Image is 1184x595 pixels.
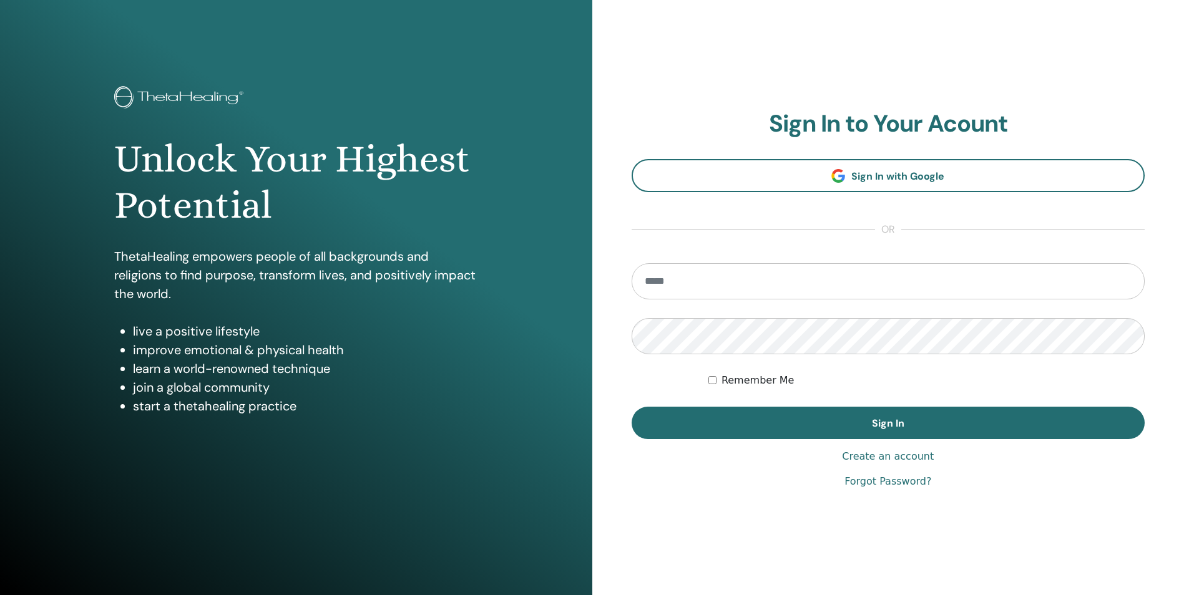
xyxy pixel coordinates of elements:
[114,247,477,303] p: ThetaHealing empowers people of all backgrounds and religions to find purpose, transform lives, a...
[844,474,931,489] a: Forgot Password?
[632,159,1145,192] a: Sign In with Google
[872,417,904,430] span: Sign In
[632,110,1145,138] h2: Sign In to Your Acount
[133,378,477,397] li: join a global community
[632,407,1145,439] button: Sign In
[114,136,477,229] h1: Unlock Your Highest Potential
[133,359,477,378] li: learn a world-renowned technique
[133,341,477,359] li: improve emotional & physical health
[133,397,477,415] li: start a thetahealing practice
[842,449,934,464] a: Create an account
[875,222,901,237] span: or
[708,373,1145,388] div: Keep me authenticated indefinitely or until I manually logout
[722,373,795,388] label: Remember Me
[851,170,944,183] span: Sign In with Google
[133,322,477,341] li: live a positive lifestyle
